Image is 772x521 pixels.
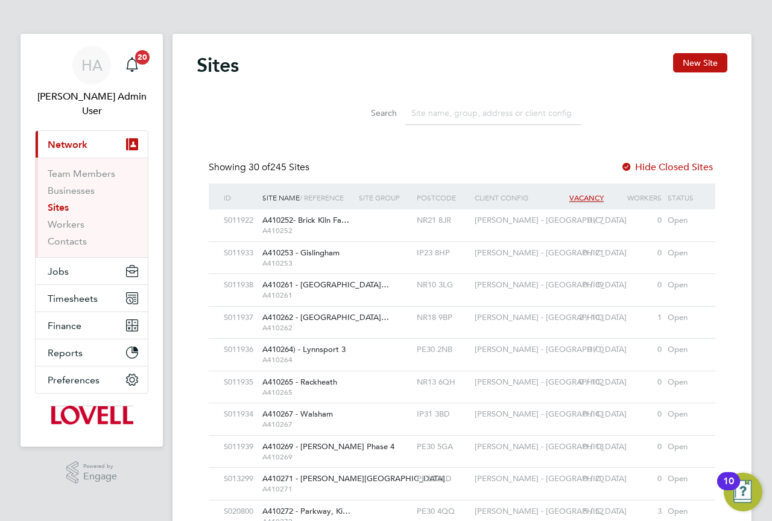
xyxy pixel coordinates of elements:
[221,403,259,426] div: S011934
[475,377,627,387] span: [PERSON_NAME] - [GEOGRAPHIC_DATA]
[81,57,103,73] span: HA
[221,242,259,264] div: S011933
[36,131,148,158] button: Network
[607,468,665,490] div: 0
[607,274,665,296] div: 0
[221,338,703,348] a: S011936A410264) - Lynnsport 3 A410264PE30 2NB[PERSON_NAME] - [GEOGRAPHIC_DATA]0 / 00Open
[48,293,98,304] span: Timesheets
[414,468,472,490] div: PE32 2LD
[262,377,337,387] span: A410265 - Rackheath
[549,436,607,458] div: 0 / 18
[36,312,148,339] button: Finance
[356,184,414,211] div: Site Group
[621,161,713,173] label: Hide Closed Sites
[221,500,703,510] a: S020800A410272 - Parkway, Ki… A410272PE30 4QQ[PERSON_NAME] - [GEOGRAPHIC_DATA]5 / 523Open
[120,46,144,85] a: 20
[414,436,472,458] div: PE30 5GA
[607,307,665,329] div: 1
[414,371,472,394] div: NR13 6QH
[414,307,472,329] div: NR18 9BP
[300,193,344,202] span: / Reference
[221,371,703,381] a: S011935A410265 - Rackheath A410265NR13 6QH[PERSON_NAME] - [GEOGRAPHIC_DATA]0 / 1020Open
[221,306,703,316] a: S011937A410262 - [GEOGRAPHIC_DATA]… A410262NR18 9BP[PERSON_NAME] - [GEOGRAPHIC_DATA]2 / 1031Open
[48,347,83,359] span: Reports
[221,468,259,490] div: S013299
[221,274,259,296] div: S011938
[569,193,604,203] span: Vacancy
[414,209,472,232] div: NR21 8JR
[36,258,148,284] button: Jobs
[248,161,309,173] span: 245 Sites
[262,473,445,484] span: A410271 - [PERSON_NAME][GEOGRAPHIC_DATA]
[262,215,349,225] span: A410252- Brick Kiln Fa…
[262,355,353,365] span: A410264
[607,184,665,211] div: Workers
[221,307,259,329] div: S011937
[221,339,259,361] div: S011936
[665,403,703,426] div: Open
[549,371,607,394] div: 0 / 102
[475,473,627,484] span: [PERSON_NAME] - [GEOGRAPHIC_DATA]
[48,185,95,196] a: Businesses
[475,248,627,258] span: [PERSON_NAME] - [GEOGRAPHIC_DATA]
[135,50,150,65] span: 20
[262,280,389,290] span: A410261 - [GEOGRAPHIC_DATA]…
[607,371,665,394] div: 0
[665,184,703,211] div: Status
[665,436,703,458] div: Open
[475,409,627,419] span: [PERSON_NAME] - [GEOGRAPHIC_DATA]
[607,339,665,361] div: 0
[48,168,115,179] a: Team Members
[48,235,87,247] a: Contacts
[66,461,118,484] a: Powered byEngage
[35,46,148,118] a: HA[PERSON_NAME] Admin User
[21,34,163,447] nav: Main navigation
[209,161,312,174] div: Showing
[665,339,703,361] div: Open
[549,339,607,361] div: 0 / 0
[36,158,148,257] div: Network
[549,307,607,329] div: 2 / 103
[475,506,627,516] span: [PERSON_NAME] - [GEOGRAPHIC_DATA]
[36,339,148,366] button: Reports
[48,266,69,277] span: Jobs
[607,436,665,458] div: 0
[549,403,607,426] div: 0 / 43
[36,285,148,312] button: Timesheets
[475,215,627,225] span: [PERSON_NAME] - [GEOGRAPHIC_DATA]
[35,406,148,425] a: Go to home page
[221,435,703,446] a: S011939A410269 - [PERSON_NAME] Phase 4 A410269PE30 5GA[PERSON_NAME] - [GEOGRAPHIC_DATA]0 / 180Open
[262,258,353,268] span: A410253
[665,307,703,329] div: Open
[549,274,607,296] div: 0 / 39
[414,339,472,361] div: PE30 2NB
[262,388,353,397] span: A410265
[48,202,69,213] a: Sites
[475,344,627,354] span: [PERSON_NAME] - [GEOGRAPHIC_DATA]
[262,441,394,452] span: A410269 - [PERSON_NAME] Phase 4
[262,248,340,258] span: A410253 - Gislingham
[665,209,703,232] div: Open
[475,280,627,290] span: [PERSON_NAME] - [GEOGRAPHIC_DATA]
[262,484,353,494] span: A410271
[221,184,259,211] div: ID
[48,320,81,331] span: Finance
[665,242,703,264] div: Open
[607,242,665,264] div: 0
[607,209,665,232] div: 0
[665,274,703,296] div: Open
[262,344,346,354] span: A410264) - Lynnsport 3
[262,506,350,516] span: A410272 - Parkway, Ki…
[607,403,665,426] div: 0
[221,273,703,284] a: S011938A410261 - [GEOGRAPHIC_DATA]… A410261NR10 3LG[PERSON_NAME] - [GEOGRAPHIC_DATA]0 / 390Open
[221,209,703,219] a: S011922A410252- Brick Kiln Fa… A410252NR21 8JR[PERSON_NAME] - [GEOGRAPHIC_DATA]0 / 70Open
[262,420,353,429] span: A410267
[414,242,472,264] div: IP23 8HP
[414,184,472,211] div: Postcode
[673,53,727,72] button: New Site
[48,139,87,150] span: Network
[414,274,472,296] div: NR10 3LG
[221,436,259,458] div: S011939
[83,461,117,471] span: Powered by
[50,406,133,425] img: lovell-logo-retina.png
